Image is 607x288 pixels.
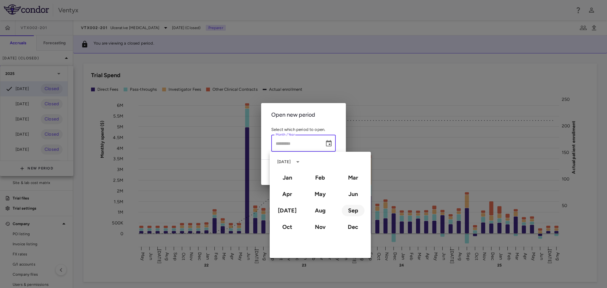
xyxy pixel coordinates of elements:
button: July [276,205,299,216]
button: calendar view is open, switch to year view [292,156,303,167]
button: April [276,188,299,200]
label: Month / Year [276,132,295,138]
div: [DATE] [277,159,291,165]
button: September [342,205,365,216]
button: June [342,188,365,200]
h2: Open new period [261,103,346,127]
button: November [309,221,332,233]
button: March [342,172,365,183]
p: Select which period to open. [271,127,336,132]
button: January [276,172,299,183]
button: December [342,221,365,233]
button: Choose date [322,137,335,150]
button: August [309,205,332,216]
button: October [276,221,299,233]
button: May [309,188,332,200]
button: February [309,172,332,183]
